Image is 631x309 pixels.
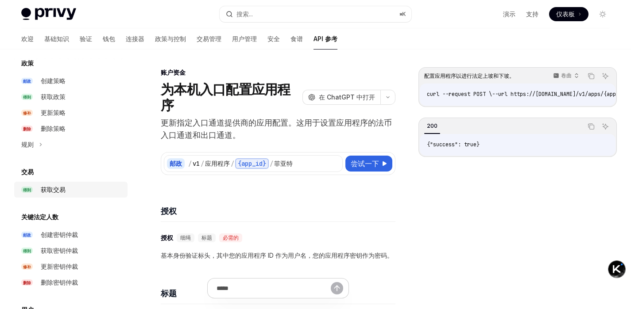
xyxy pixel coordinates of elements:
img: 灯光标志 [21,8,76,20]
font: 得到 [23,95,31,99]
font: 邮政 [23,79,31,84]
a: 验证 [80,28,92,50]
a: 连接器 [126,28,144,50]
a: 得到获取交易 [14,182,128,198]
button: 询问人工智能 [600,70,611,82]
a: 欢迎 [21,28,34,50]
font: ⌘ [399,11,402,17]
font: 交易 [21,168,34,175]
font: 删除 [23,280,31,285]
a: 食谱 [290,28,303,50]
button: 卷曲 [548,69,583,84]
a: 删除删除策略 [14,121,128,137]
font: 邮政 [23,233,31,237]
button: 切换暗模式 [596,7,610,21]
a: 演示 [503,10,515,19]
a: 得到获取密钥仲裁 [14,243,128,259]
font: 规则 [21,141,34,148]
a: 安全 [267,28,280,50]
font: 邮政 [170,160,182,167]
button: 询问人工智能 [600,121,611,132]
font: 标题 [201,234,212,241]
a: 得到获取政策 [14,89,128,105]
a: 邮政创建策略 [14,73,128,89]
font: 关键法定人数 [21,213,58,221]
a: 修补更新密钥仲裁 [14,259,128,275]
font: / [188,160,192,168]
a: 修补更新策略 [14,105,128,121]
button: 搜索...⌘K [220,6,411,22]
font: 更新密钥仲裁 [41,263,78,270]
a: 政策与控制 [155,28,186,50]
font: 200 [427,122,437,129]
a: 删除删除密钥仲裁 [14,275,128,290]
button: 发送消息 [331,282,343,294]
font: 创建策略 [41,77,66,84]
button: 复制代码块中的内容 [585,121,597,132]
font: 修补 [23,264,31,269]
font: 验证 [80,35,92,42]
font: 连接器 [126,35,144,42]
a: 基础知识 [44,28,69,50]
font: 获取密钥仲裁 [41,247,78,254]
font: 获取政策 [41,93,66,100]
font: 基本身份验证标头，其中您的应用程序 ID 作为用户名，您的应用程序密钥作为密码。 [161,252,393,259]
font: 必需的 [223,234,239,241]
button: 复制代码块中的内容 [585,70,597,82]
font: / [201,160,204,168]
font: 修补 [23,111,31,115]
font: 授权 [161,206,177,216]
font: 细绳 [180,234,191,241]
font: 应用程序 [205,160,230,168]
font: 在 ChatGPT 中打开 [319,93,375,101]
a: API 参考 [314,28,337,50]
font: 删除 [23,126,31,131]
a: 邮政创建密钥仲裁 [14,227,128,243]
font: {app_id} [238,160,266,168]
font: v1 [193,160,200,168]
font: / [231,160,234,168]
font: 欢迎 [21,35,34,42]
font: 账户资金 [161,69,186,76]
a: 仪表板 [549,7,588,21]
font: 授权 [161,234,173,242]
font: 食谱 [290,35,303,42]
font: 基础知识 [44,35,69,42]
font: 安全 [267,35,280,42]
font: API 参考 [314,35,337,42]
font: 用户管理 [232,35,257,42]
a: 钱包 [103,28,115,50]
font: 政策与控制 [155,35,186,42]
a: 交易管理 [197,28,221,50]
font: 支持 [526,10,538,18]
font: 更新策略 [41,109,66,116]
font: K [402,11,406,17]
font: 仪表板 [556,10,575,18]
font: 获取交易 [41,186,66,193]
font: / [270,160,273,168]
font: 得到 [23,248,31,253]
font: 钱包 [103,35,115,42]
font: 删除策略 [41,125,66,132]
button: 在 ChatGPT 中打开 [302,90,380,105]
a: 用户管理 [232,28,257,50]
code: { "success": true } [427,140,608,150]
button: 尝试一下 [345,156,392,172]
font: 更新指定入口通道提供商的应用配置。这用于设置应用程序的法币入口通道和出口通道。 [161,118,392,140]
font: 配置应用程序以进行法定上坡和下坡。 [424,72,515,79]
font: 卷曲 [561,72,572,79]
font: 演示 [503,10,515,18]
font: 交易管理 [197,35,221,42]
font: 菲亚特 [274,160,293,168]
font: 得到 [23,187,31,192]
font: 尝试一下 [351,159,379,168]
font: 为本机入口配置应用程序 [161,81,290,113]
font: 创建密钥仲裁 [41,231,78,238]
a: 支持 [526,10,538,19]
font: 搜索... [236,10,253,18]
font: 删除密钥仲裁 [41,278,78,286]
